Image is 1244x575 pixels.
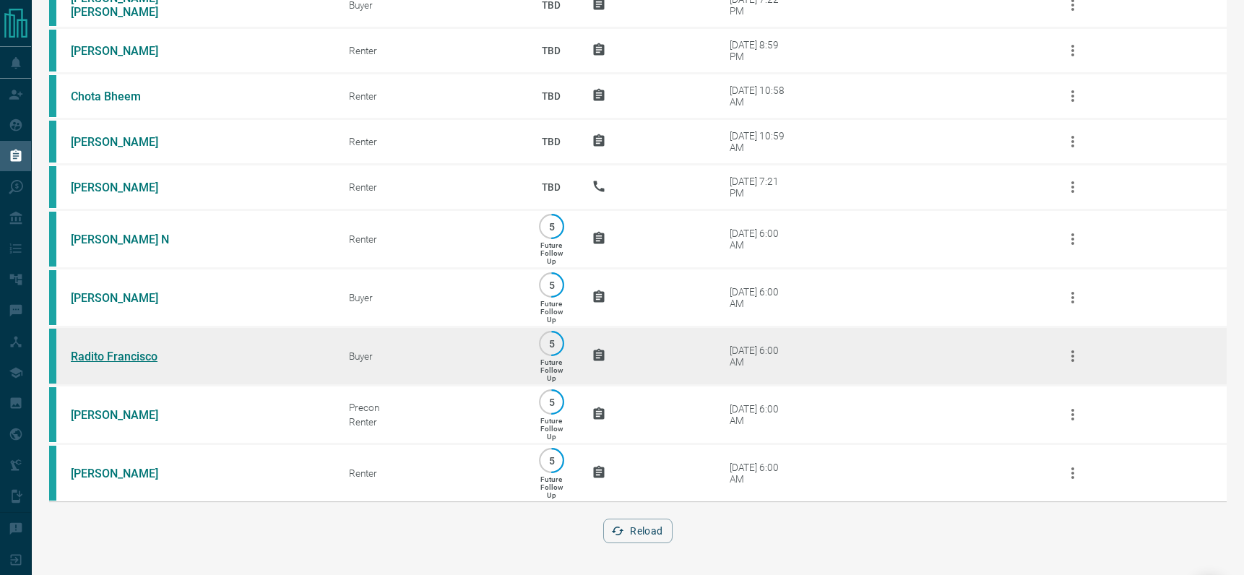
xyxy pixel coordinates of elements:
[49,166,56,208] div: condos.ca
[546,280,557,290] p: 5
[730,39,791,62] div: [DATE] 8:59 PM
[349,90,511,102] div: Renter
[49,30,56,72] div: condos.ca
[71,350,179,363] a: Radito Francisco
[49,75,56,117] div: condos.ca
[349,402,511,413] div: Precon
[730,85,791,108] div: [DATE] 10:58 AM
[349,467,511,479] div: Renter
[540,358,563,382] p: Future Follow Up
[349,233,511,245] div: Renter
[532,31,570,70] p: TBD
[349,350,511,362] div: Buyer
[540,417,563,441] p: Future Follow Up
[71,90,179,103] a: Chota Bheem
[349,181,511,193] div: Renter
[603,519,672,543] button: Reload
[71,181,179,194] a: [PERSON_NAME]
[730,176,791,199] div: [DATE] 7:21 PM
[49,329,56,384] div: condos.ca
[540,241,563,265] p: Future Follow Up
[546,455,557,466] p: 5
[71,467,179,480] a: [PERSON_NAME]
[71,44,179,58] a: [PERSON_NAME]
[71,135,179,149] a: [PERSON_NAME]
[730,345,791,368] div: [DATE] 6:00 AM
[730,228,791,251] div: [DATE] 6:00 AM
[71,233,179,246] a: [PERSON_NAME] N
[71,291,179,305] a: [PERSON_NAME]
[532,77,570,116] p: TBD
[349,45,511,56] div: Renter
[730,286,791,309] div: [DATE] 6:00 AM
[49,446,56,501] div: condos.ca
[49,387,56,442] div: condos.ca
[349,416,511,428] div: Renter
[49,212,56,267] div: condos.ca
[71,408,179,422] a: [PERSON_NAME]
[730,462,791,485] div: [DATE] 6:00 AM
[49,270,56,325] div: condos.ca
[546,338,557,349] p: 5
[540,475,563,499] p: Future Follow Up
[540,300,563,324] p: Future Follow Up
[532,168,570,207] p: TBD
[349,136,511,147] div: Renter
[349,292,511,303] div: Buyer
[532,122,570,161] p: TBD
[546,221,557,232] p: 5
[730,130,791,153] div: [DATE] 10:59 AM
[546,397,557,407] p: 5
[730,403,791,426] div: [DATE] 6:00 AM
[49,121,56,163] div: condos.ca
